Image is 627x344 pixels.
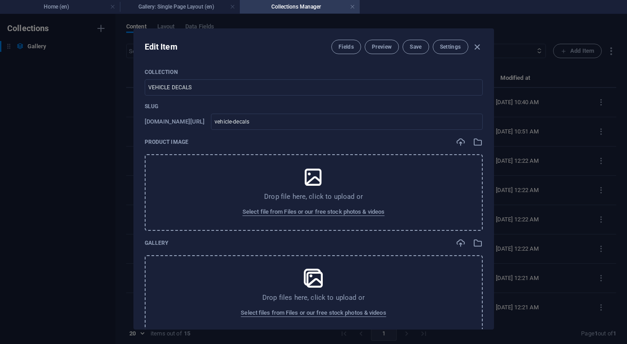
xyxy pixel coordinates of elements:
[145,239,169,247] p: Gallery
[403,40,429,54] button: Save
[145,103,483,110] p: Slug
[238,306,388,320] button: Select files from Files or our free stock photos & videos
[145,138,188,146] p: Product image
[243,206,384,217] span: Select file from Files or our free stock photos & videos
[240,2,360,12] h4: Collections Manager
[145,116,205,127] h6: Slug is the URL under which this item can be found, so it must be unique.
[240,205,387,219] button: Select file from Files or our free stock photos & videos
[241,307,386,318] span: Select files from Files or our free stock photos & videos
[264,192,363,201] p: Drop file here, click to upload or
[365,40,399,54] button: Preview
[473,137,483,147] i: Select from file manager or stock photos
[440,43,461,50] span: Settings
[433,40,468,54] button: Settings
[372,43,392,50] span: Preview
[473,238,483,248] i: Select from file manager or stock photos
[120,2,240,12] h4: Gallery: Single Page Layout (en)
[339,43,354,50] span: Fields
[145,69,483,76] p: COLLECTION
[262,293,365,302] p: Drop files here, click to upload or
[331,40,361,54] button: Fields
[145,41,178,52] h2: Edit Item
[410,43,421,50] span: Save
